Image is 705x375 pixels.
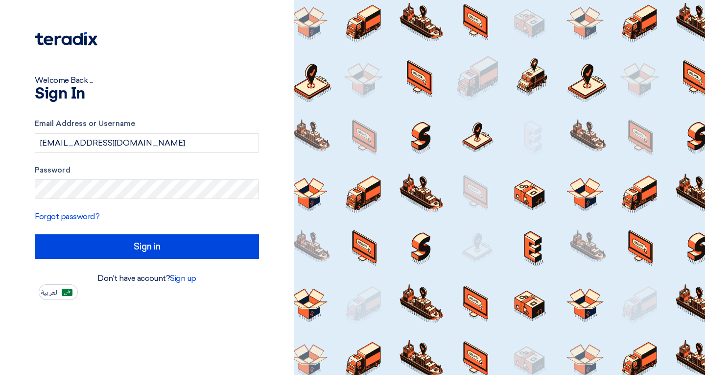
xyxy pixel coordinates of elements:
[35,212,99,221] a: Forgot password?
[170,274,196,283] a: Sign up
[39,284,78,300] button: العربية
[41,289,59,296] span: العربية
[35,118,259,129] label: Email Address or Username
[35,86,259,102] h1: Sign In
[35,273,259,284] div: Don't have account?
[35,133,259,153] input: Enter your business email or username
[62,289,72,296] img: ar-AR.png
[35,75,259,86] div: Welcome Back ...
[35,165,259,176] label: Password
[35,32,97,46] img: Teradix logo
[35,234,259,259] input: Sign in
